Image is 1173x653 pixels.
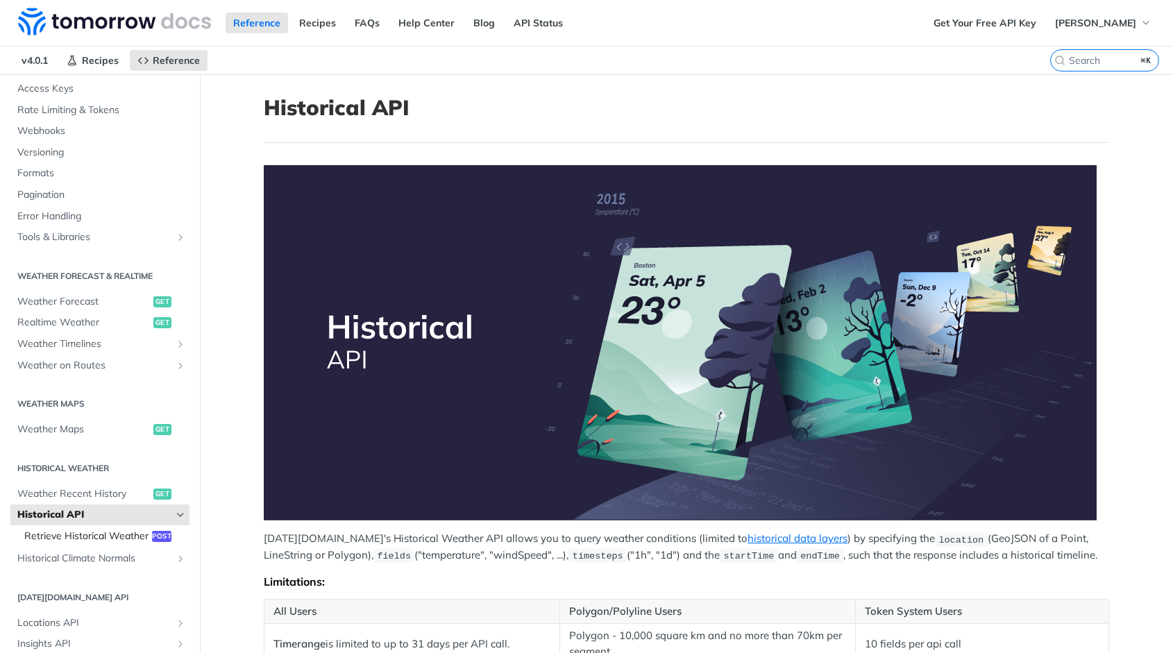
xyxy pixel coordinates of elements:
[153,54,200,67] span: Reference
[10,484,189,504] a: Weather Recent Historyget
[17,423,150,436] span: Weather Maps
[10,548,189,569] a: Historical Climate NormalsShow subpages for Historical Climate Normals
[17,316,150,330] span: Realtime Weather
[175,232,186,243] button: Show subpages for Tools & Libraries
[10,121,189,142] a: Webhooks
[800,551,840,561] span: endTime
[855,599,1108,624] th: Token System Users
[10,142,189,163] a: Versioning
[292,12,344,33] a: Recipes
[347,12,387,33] a: FAQs
[10,185,189,205] a: Pagination
[10,206,189,227] a: Error Handling
[175,638,186,650] button: Show subpages for Insights API
[391,12,462,33] a: Help Center
[723,551,774,561] span: startTime
[175,360,186,371] button: Show subpages for Weather on Routes
[264,165,1109,520] span: Expand image
[17,637,171,651] span: Insights API
[264,95,1109,120] h1: Historical API
[10,78,189,99] a: Access Keys
[175,509,186,520] button: Hide subpages for Historical API
[10,613,189,634] a: Locations APIShow subpages for Locations API
[273,637,326,650] strong: Timerange
[1138,53,1155,67] kbd: ⌘K
[264,165,1097,520] img: Historical-API.png
[153,317,171,328] span: get
[17,167,186,180] span: Formats
[17,337,171,351] span: Weather Timelines
[748,532,847,545] a: historical data layers
[82,54,119,67] span: Recipes
[1054,55,1065,66] svg: Search
[17,616,171,630] span: Locations API
[226,12,288,33] a: Reference
[10,100,189,121] a: Rate Limiting & Tokens
[264,575,1109,588] div: Limitations:
[17,359,171,373] span: Weather on Routes
[17,295,150,309] span: Weather Forecast
[153,489,171,500] span: get
[14,50,56,71] span: v4.0.1
[264,599,560,624] th: All Users
[17,526,189,547] a: Retrieve Historical Weatherpost
[153,424,171,435] span: get
[17,188,186,202] span: Pagination
[10,591,189,604] h2: [DATE][DOMAIN_NAME] API
[175,553,186,564] button: Show subpages for Historical Climate Normals
[926,12,1044,33] a: Get Your Free API Key
[17,103,186,117] span: Rate Limiting & Tokens
[559,599,855,624] th: Polygon/Polyline Users
[377,551,411,561] span: fields
[506,12,571,33] a: API Status
[466,12,503,33] a: Blog
[10,355,189,376] a: Weather on RoutesShow subpages for Weather on Routes
[17,487,150,501] span: Weather Recent History
[17,146,186,160] span: Versioning
[10,163,189,184] a: Formats
[10,462,189,475] h2: Historical Weather
[10,291,189,312] a: Weather Forecastget
[130,50,208,71] a: Reference
[17,82,186,96] span: Access Keys
[10,398,189,410] h2: Weather Maps
[18,8,211,35] img: Tomorrow.io Weather API Docs
[17,124,186,138] span: Webhooks
[24,529,149,543] span: Retrieve Historical Weather
[573,551,623,561] span: timesteps
[10,312,189,333] a: Realtime Weatherget
[152,531,171,542] span: post
[17,230,171,244] span: Tools & Libraries
[1055,17,1136,29] span: [PERSON_NAME]
[17,552,171,566] span: Historical Climate Normals
[175,618,186,629] button: Show subpages for Locations API
[10,334,189,355] a: Weather TimelinesShow subpages for Weather Timelines
[10,504,189,525] a: Historical APIHide subpages for Historical API
[938,534,984,545] span: location
[59,50,126,71] a: Recipes
[10,227,189,248] a: Tools & LibrariesShow subpages for Tools & Libraries
[264,531,1109,563] p: [DATE][DOMAIN_NAME]'s Historical Weather API allows you to query weather conditions (limited to )...
[10,419,189,440] a: Weather Mapsget
[175,339,186,350] button: Show subpages for Weather Timelines
[10,270,189,282] h2: Weather Forecast & realtime
[153,296,171,307] span: get
[17,508,171,522] span: Historical API
[1047,12,1159,33] button: [PERSON_NAME]
[17,210,186,223] span: Error Handling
